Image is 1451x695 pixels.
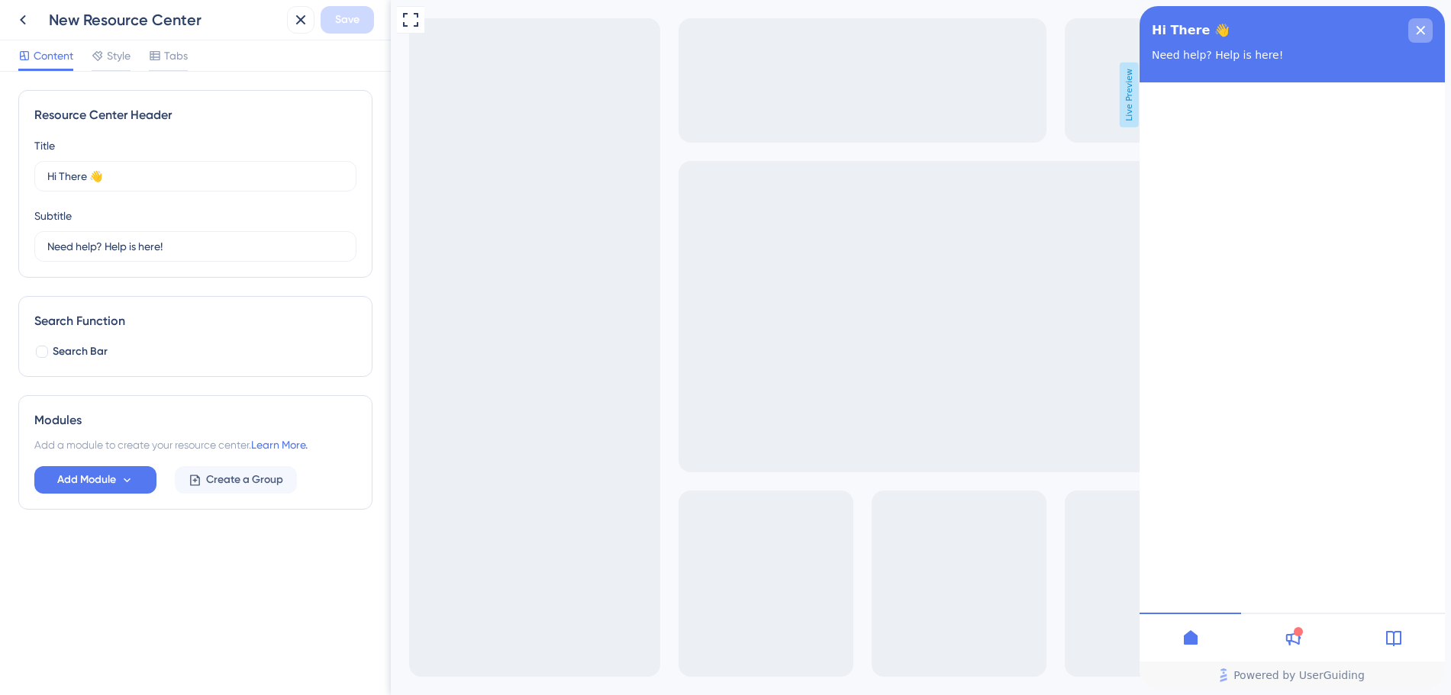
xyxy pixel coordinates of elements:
a: Learn More. [251,439,308,451]
span: Add a module to create your resource center. [34,439,251,451]
button: Add Module [34,466,156,494]
span: Save [335,11,360,29]
span: Powered by UserGuiding [94,660,225,678]
span: Need help? Help is here! [12,43,143,55]
button: Create a Group [175,466,297,494]
div: Modules [34,411,356,430]
span: Search Bar [53,343,108,361]
div: Subtitle [34,207,72,225]
div: Title [34,137,55,155]
span: Content [34,47,73,65]
span: Get Started [10,4,77,22]
div: 3 [87,8,92,20]
span: Live Preview [729,63,748,127]
div: Search Function [34,312,356,330]
span: Hi There 👋 [12,13,90,36]
span: Add Module [57,471,116,489]
button: Save [321,6,374,34]
div: Resource Center Header [34,106,356,124]
span: Create a Group [206,471,283,489]
span: Style [107,47,131,65]
div: New Resource Center [49,9,281,31]
input: Title [47,168,343,185]
input: Description [47,238,343,255]
div: close resource center [269,12,293,37]
span: Tabs [164,47,188,65]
